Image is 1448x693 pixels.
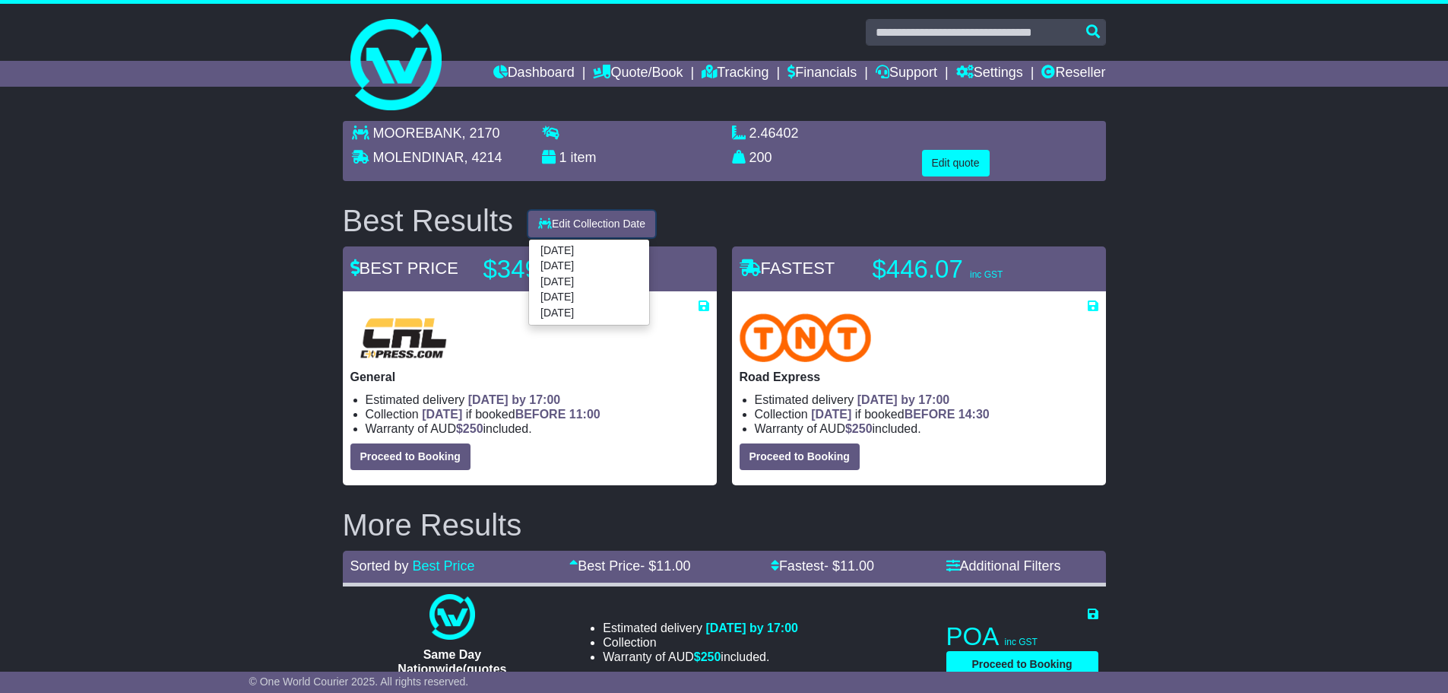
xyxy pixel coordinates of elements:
[811,408,851,421] span: [DATE]
[493,61,575,87] a: Dashboard
[873,254,1063,285] p: $446.07
[429,594,475,640] img: One World Courier: Same Day Nationwide(quotes take 0.5-1 hour)
[413,558,475,574] a: Best Price
[456,422,483,435] span: $
[922,150,990,176] button: Edit quote
[956,61,1023,87] a: Settings
[603,650,798,664] li: Warranty of AUD included.
[350,558,409,574] span: Sorted by
[569,558,690,574] a: Best Price- $11.00
[946,621,1098,652] p: POA
[422,408,600,421] span: if booked
[366,393,709,407] li: Estimated delivery
[569,408,600,421] span: 11:00
[749,150,772,165] span: 200
[350,259,458,278] span: BEST PRICE
[468,393,561,406] span: [DATE] by 17:00
[958,408,990,421] span: 14:30
[249,676,469,688] span: © One World Courier 2025. All rights reserved.
[398,648,506,690] span: Same Day Nationwide(quotes take 0.5-1 hour)
[528,211,655,237] button: Edit Collection Date
[876,61,937,87] a: Support
[755,407,1098,421] li: Collection
[905,408,955,421] span: BEFORE
[640,558,690,574] span: - $
[464,150,502,165] span: , 4214
[740,370,1098,384] p: Road Express
[529,274,649,289] a: [DATE]
[852,422,873,435] span: 250
[366,407,709,421] li: Collection
[529,243,649,259] a: [DATE]
[593,61,683,87] a: Quote/Book
[343,508,1106,542] h2: More Results
[559,150,567,165] span: 1
[740,313,872,362] img: TNT Domestic: Road Express
[350,313,457,362] img: CRL: General
[373,150,464,165] span: MOLENDINAR
[771,558,874,574] a: Fastest- $11.00
[694,650,721,663] span: $
[749,126,799,141] span: 2.46402
[529,259,649,274] a: [DATE]
[740,443,860,470] button: Proceed to Booking
[422,408,462,421] span: [DATE]
[824,558,874,574] span: - $
[970,269,1003,280] span: inc GST
[366,421,709,436] li: Warranty of AUD included.
[350,443,471,470] button: Proceed to Booking
[755,393,1098,407] li: Estimated delivery
[1041,61,1105,87] a: Reseller
[701,650,721,663] span: 250
[529,290,649,305] a: [DATE]
[740,259,835,278] span: FASTEST
[946,558,1061,574] a: Additional Filters
[702,61,768,87] a: Tracking
[515,408,566,421] span: BEFORE
[705,621,798,634] span: [DATE] by 17:00
[656,558,690,574] span: 11.00
[350,370,709,384] p: General
[529,305,649,320] a: [DATE]
[840,558,874,574] span: 11.00
[946,651,1098,678] button: Proceed to Booking
[373,126,462,141] span: MOOREBANK
[845,422,873,435] span: $
[857,393,950,406] span: [DATE] by 17:00
[571,150,597,165] span: item
[603,635,798,650] li: Collection
[787,61,857,87] a: Financials
[755,421,1098,436] li: Warranty of AUD included.
[811,408,989,421] span: if booked
[335,204,521,237] div: Best Results
[483,254,673,285] p: $349.04
[463,422,483,435] span: 250
[462,126,500,141] span: , 2170
[1005,637,1038,647] span: inc GST
[603,621,798,635] li: Estimated delivery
